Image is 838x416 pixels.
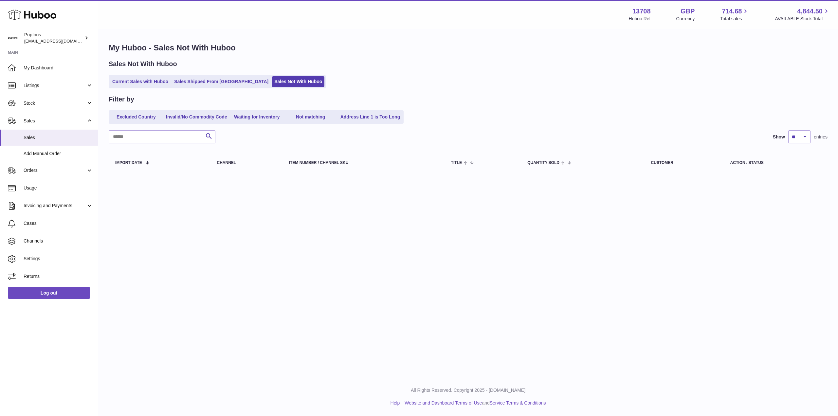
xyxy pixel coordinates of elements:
[722,7,742,16] span: 714.68
[24,273,93,280] span: Returns
[103,387,833,393] p: All Rights Reserved. Copyright 2025 - [DOMAIN_NAME]
[115,161,142,165] span: Import date
[110,112,162,122] a: Excluded Country
[391,400,400,406] a: Help
[24,65,93,71] span: My Dashboard
[405,400,482,406] a: Website and Dashboard Terms of Use
[172,76,271,87] a: Sales Shipped From [GEOGRAPHIC_DATA]
[109,43,828,53] h1: My Huboo - Sales Not With Huboo
[490,400,546,406] a: Service Terms & Conditions
[527,161,559,165] span: Quantity Sold
[109,95,134,104] h2: Filter by
[451,161,462,165] span: Title
[24,238,93,244] span: Channels
[730,161,821,165] div: Action / Status
[797,7,823,16] span: 4,844.50
[720,16,749,22] span: Total sales
[109,60,177,68] h2: Sales Not With Huboo
[720,7,749,22] a: 714.68 Total sales
[24,220,93,226] span: Cases
[24,100,86,106] span: Stock
[814,134,828,140] span: entries
[629,16,651,22] div: Huboo Ref
[632,7,651,16] strong: 13708
[24,167,86,173] span: Orders
[773,134,785,140] label: Show
[775,7,830,22] a: 4,844.50 AVAILABLE Stock Total
[681,7,695,16] strong: GBP
[24,118,86,124] span: Sales
[24,32,83,44] div: Puptons
[231,112,283,122] a: Waiting for Inventory
[164,112,229,122] a: Invalid/No Commodity Code
[24,82,86,89] span: Listings
[24,151,93,157] span: Add Manual Order
[110,76,171,87] a: Current Sales with Huboo
[8,287,90,299] a: Log out
[24,38,96,44] span: [EMAIL_ADDRESS][DOMAIN_NAME]
[338,112,403,122] a: Address Line 1 is Too Long
[24,256,93,262] span: Settings
[24,203,86,209] span: Invoicing and Payments
[402,400,546,406] li: and
[676,16,695,22] div: Currency
[272,76,324,87] a: Sales Not With Huboo
[8,33,18,43] img: hello@puptons.com
[289,161,438,165] div: Item Number / Channel SKU
[775,16,830,22] span: AVAILABLE Stock Total
[651,161,717,165] div: Customer
[24,135,93,141] span: Sales
[284,112,337,122] a: Not matching
[24,185,93,191] span: Usage
[217,161,276,165] div: Channel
